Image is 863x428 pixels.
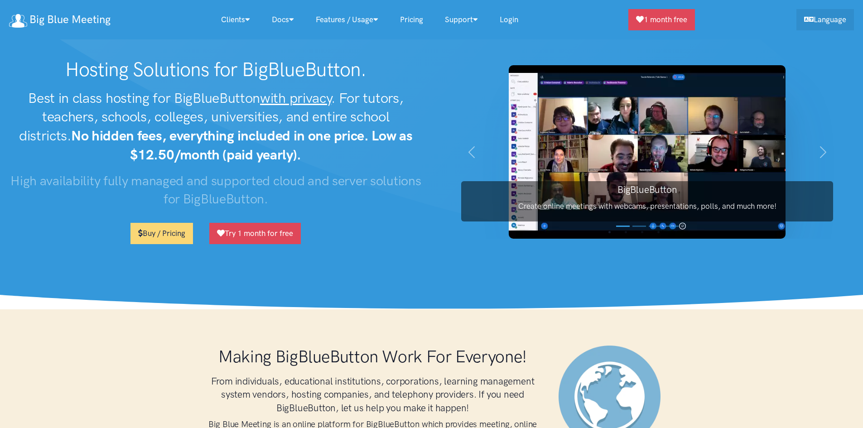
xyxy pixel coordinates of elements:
h2: Best in class hosting for BigBlueButton . For tutors, teachers, schools, colleges, universities, ... [9,89,423,164]
a: Docs [261,10,305,29]
a: Support [434,10,489,29]
h1: Making BigBlueButton Work For Everyone! [205,346,540,367]
img: logo [9,14,27,28]
img: BigBlueButton screenshot [509,65,786,239]
a: Login [489,10,529,29]
h3: BigBlueButton [461,183,833,196]
strong: No hidden fees, everything included in one price. Low as $12.50/month (paid yearly). [71,127,413,163]
a: Buy / Pricing [130,223,193,244]
u: with privacy [260,90,331,106]
h1: Hosting Solutions for BigBlueButton. [9,58,423,82]
p: Create online meetings with webcams, presentations, polls, and much more! [461,200,833,212]
a: Pricing [389,10,434,29]
a: Language [796,9,854,30]
h3: From individuals, educational institutions, corporations, learning management system vendors, hos... [205,375,540,414]
a: 1 month free [628,9,695,30]
h3: High availability fully managed and supported cloud and server solutions for BigBlueButton. [9,172,423,208]
a: Clients [210,10,261,29]
a: Big Blue Meeting [9,10,111,29]
a: Features / Usage [305,10,389,29]
a: Try 1 month for free [209,223,301,244]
